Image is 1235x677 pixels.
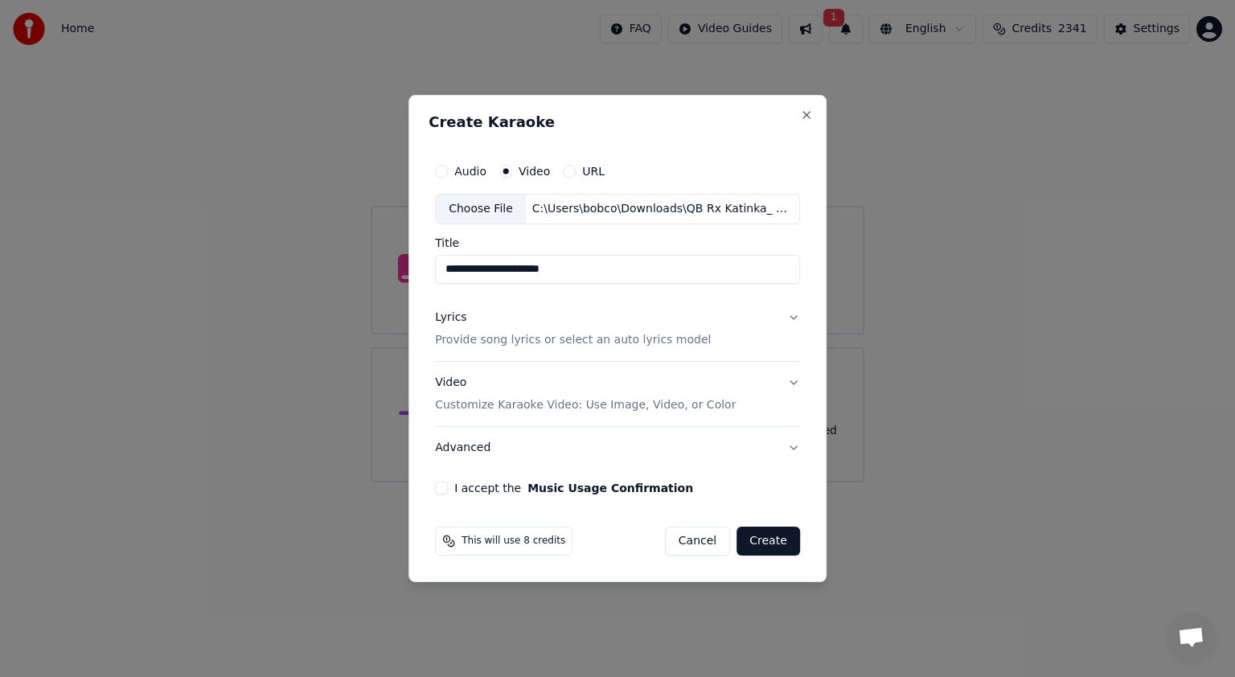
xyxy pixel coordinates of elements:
[435,310,466,326] div: Lyrics
[527,482,693,494] button: I accept the
[429,115,806,129] h2: Create Karaoke
[435,297,800,361] button: LyricsProvide song lyrics or select an auto lyrics model
[436,195,526,224] div: Choose File
[519,166,550,177] label: Video
[526,201,799,217] div: C:\Users\bobco\Downloads\QB Rx Katinka_ Worst v d Hema.mp4
[665,527,730,556] button: Cancel
[435,375,736,413] div: Video
[736,527,800,556] button: Create
[435,427,800,469] button: Advanced
[435,237,800,248] label: Title
[454,166,486,177] label: Audio
[435,332,711,348] p: Provide song lyrics or select an auto lyrics model
[435,362,800,426] button: VideoCustomize Karaoke Video: Use Image, Video, or Color
[462,535,565,548] span: This will use 8 credits
[454,482,693,494] label: I accept the
[582,166,605,177] label: URL
[435,397,736,413] p: Customize Karaoke Video: Use Image, Video, or Color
